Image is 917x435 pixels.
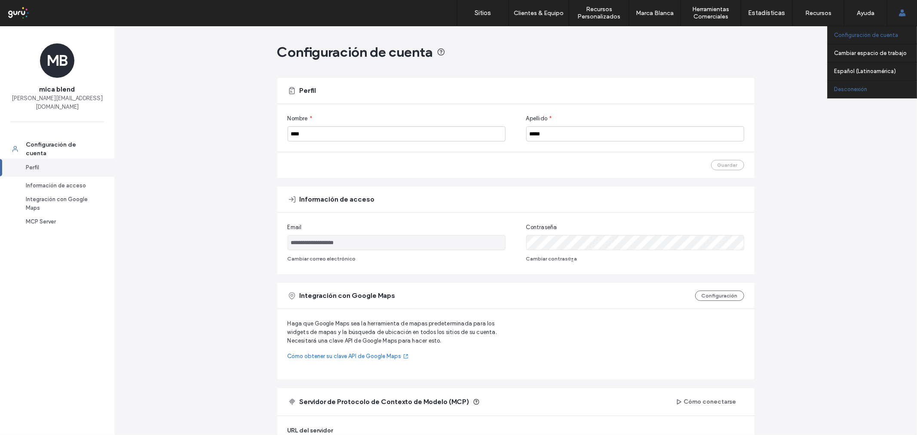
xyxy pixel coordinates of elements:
div: MB [40,43,74,78]
span: [PERSON_NAME][EMAIL_ADDRESS][DOMAIN_NAME] [10,94,104,111]
label: Herramientas Comerciales [681,6,741,20]
span: mica blend [40,85,75,94]
input: Email [288,235,506,250]
label: Cambiar espacio de trabajo [834,50,907,56]
input: Apellido [526,126,744,141]
span: Servidor de Protocolo de Contexto de Modelo (MCP) [300,397,469,407]
label: Configuración de cuenta [834,32,898,38]
button: Cambiar contraseֳ±a [526,254,577,264]
input: Contraseña [526,235,744,250]
label: Ayuda [857,9,874,17]
span: Apellido [526,114,548,123]
label: Español (Latinoamérica) [834,68,896,74]
span: Perfil [300,86,316,95]
label: Recursos [805,9,831,17]
label: Clientes & Equipo [514,9,564,17]
span: URL del servidor [288,426,333,435]
div: Perfil [26,163,96,172]
span: Contraseña [526,223,557,232]
span: Configuración de cuenta [277,43,433,61]
span: Nombre [288,114,308,123]
label: Estadísticas [748,9,785,17]
div: MCP Server [26,217,96,226]
span: Información de acceso [300,195,375,204]
div: Integración con Google Maps [26,195,96,212]
div: Configuración de cuenta [26,141,96,158]
div: Información de acceso [26,181,96,190]
span: Haga que Google Maps sea la herramienta de mapas predeterminada para los widgets de mapas y la bú... [288,319,516,345]
span: Integración con Google Maps [300,291,396,300]
label: Desconexión [834,86,867,92]
a: Desconexión [834,80,917,98]
button: Cambiar correo electrónico [288,254,356,264]
label: Recursos Personalizados [569,6,629,20]
label: Marca Blanca [636,9,674,17]
a: Cómo obtener su clave API de Google Maps [288,352,516,361]
span: Ayuda [18,6,42,14]
label: Sitios [475,9,491,17]
button: Cómo conectarse [669,395,744,409]
input: Nombre [288,126,506,141]
a: Configuración de cuenta [834,26,917,44]
button: Configuración [695,291,744,301]
span: Email [288,223,302,232]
